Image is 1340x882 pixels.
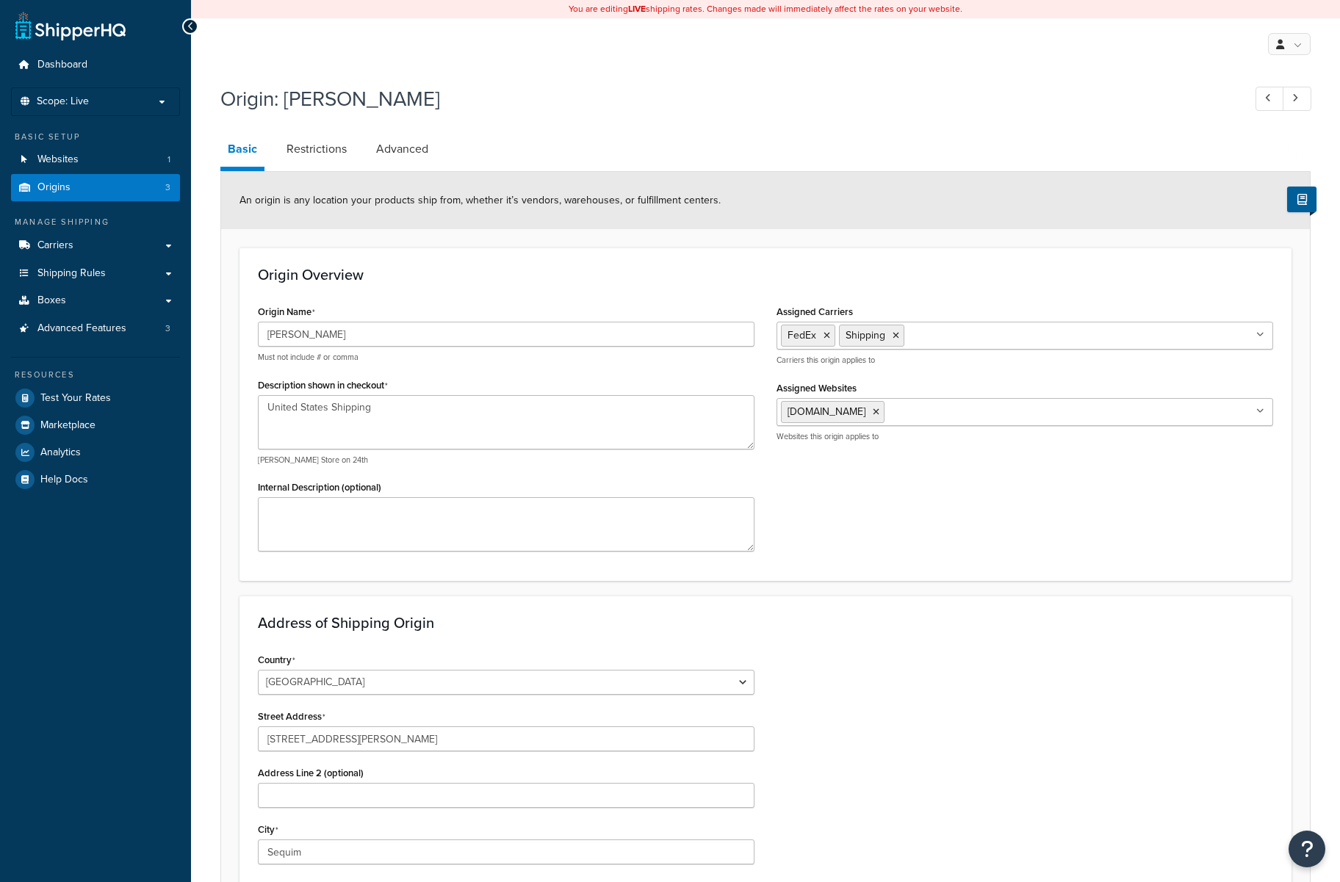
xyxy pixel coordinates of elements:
[40,419,96,432] span: Marketplace
[258,711,325,723] label: Street Address
[777,431,1273,442] p: Websites this origin applies to
[11,315,180,342] li: Advanced Features
[258,267,1273,283] h3: Origin Overview
[846,328,885,343] span: Shipping
[628,2,646,15] b: LIVE
[11,174,180,201] a: Origins3
[369,131,436,167] a: Advanced
[11,232,180,259] a: Carriers
[777,383,857,394] label: Assigned Websites
[220,131,264,171] a: Basic
[165,322,170,335] span: 3
[11,385,180,411] a: Test Your Rates
[258,395,754,449] textarea: United States Shipping
[167,153,170,166] span: 1
[11,369,180,381] div: Resources
[37,95,89,108] span: Scope: Live
[37,59,87,71] span: Dashboard
[11,146,180,173] li: Websites
[1287,187,1316,212] button: Show Help Docs
[258,352,754,363] p: Must not include # or comma
[37,322,126,335] span: Advanced Features
[11,146,180,173] a: Websites1
[11,174,180,201] li: Origins
[777,355,1273,366] p: Carriers this origin applies to
[37,267,106,280] span: Shipping Rules
[1256,87,1284,111] a: Previous Record
[258,767,364,778] label: Address Line 2 (optional)
[258,380,388,391] label: Description shown in checkout
[239,192,721,208] span: An origin is any location your products ship from, whether it’s vendors, warehouses, or fulfillme...
[1283,87,1311,111] a: Next Record
[40,474,88,486] span: Help Docs
[11,315,180,342] a: Advanced Features3
[1289,831,1325,867] button: Open Resource Center
[788,404,865,419] span: [DOMAIN_NAME]
[220,84,1228,113] h1: Origin: [PERSON_NAME]
[258,306,315,318] label: Origin Name
[11,260,180,287] a: Shipping Rules
[37,294,66,307] span: Boxes
[37,153,79,166] span: Websites
[11,287,180,314] a: Boxes
[40,447,81,459] span: Analytics
[11,216,180,228] div: Manage Shipping
[258,482,381,493] label: Internal Description (optional)
[11,131,180,143] div: Basic Setup
[258,654,295,666] label: Country
[258,615,1273,631] h3: Address of Shipping Origin
[258,455,754,466] p: [PERSON_NAME] Store on 24th
[165,181,170,194] span: 3
[40,392,111,405] span: Test Your Rates
[11,439,180,466] a: Analytics
[11,412,180,438] a: Marketplace
[777,306,853,317] label: Assigned Carriers
[258,824,278,836] label: City
[11,466,180,493] a: Help Docs
[37,181,71,194] span: Origins
[788,328,816,343] span: FedEx
[37,239,73,252] span: Carriers
[11,51,180,79] a: Dashboard
[279,131,354,167] a: Restrictions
